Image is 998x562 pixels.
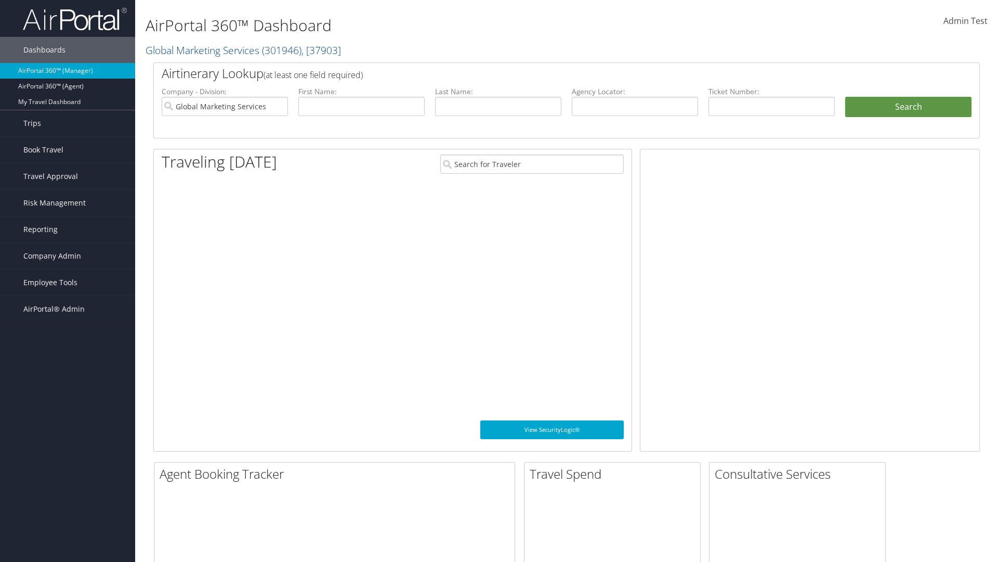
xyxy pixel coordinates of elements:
[146,43,341,57] a: Global Marketing Services
[23,110,41,136] span: Trips
[943,15,988,27] span: Admin Test
[23,270,77,296] span: Employee Tools
[23,190,86,216] span: Risk Management
[715,465,885,483] h2: Consultative Services
[530,465,700,483] h2: Travel Spend
[943,5,988,37] a: Admin Test
[23,216,58,242] span: Reporting
[160,465,515,483] h2: Agent Booking Tracker
[23,137,63,163] span: Book Travel
[23,163,78,189] span: Travel Approval
[262,43,301,57] span: ( 301946 )
[264,69,363,81] span: (at least one field required)
[572,86,698,97] label: Agency Locator:
[301,43,341,57] span: , [ 37903 ]
[23,37,65,63] span: Dashboards
[440,155,624,174] input: Search for Traveler
[480,420,624,439] a: View SecurityLogic®
[23,296,85,322] span: AirPortal® Admin
[162,151,277,173] h1: Traveling [DATE]
[845,97,971,118] button: Search
[162,86,288,97] label: Company - Division:
[298,86,425,97] label: First Name:
[708,86,835,97] label: Ticket Number:
[23,7,127,31] img: airportal-logo.png
[23,243,81,269] span: Company Admin
[146,15,707,36] h1: AirPortal 360™ Dashboard
[435,86,561,97] label: Last Name:
[162,65,903,82] h2: Airtinerary Lookup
